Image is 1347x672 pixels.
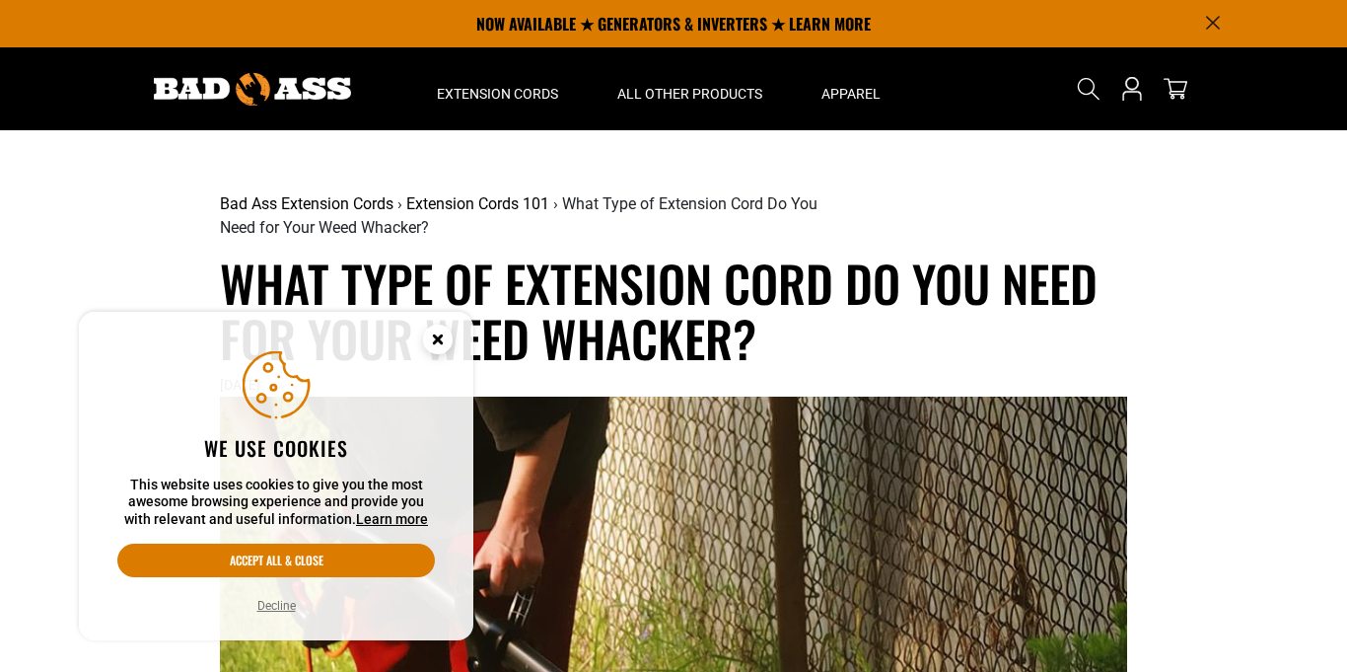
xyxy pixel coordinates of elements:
[154,73,351,106] img: Bad Ass Extension Cords
[251,596,302,616] button: Decline
[220,192,824,240] nav: breadcrumbs
[821,85,881,103] span: Apparel
[220,255,1127,365] h1: What Type of Extension Cord Do You Need for Your Weed Whacker?
[617,85,762,103] span: All Other Products
[1073,73,1104,105] summary: Search
[79,312,473,641] aside: Cookie Consent
[553,194,558,213] span: ›
[117,477,435,529] p: This website uses cookies to give you the most awesome browsing experience and provide you with r...
[437,85,558,103] span: Extension Cords
[356,511,428,527] a: Learn more
[792,47,910,130] summary: Apparel
[397,194,402,213] span: ›
[588,47,792,130] summary: All Other Products
[406,194,549,213] a: Extension Cords 101
[407,47,588,130] summary: Extension Cords
[220,194,393,213] a: Bad Ass Extension Cords
[117,544,435,577] button: Accept all & close
[117,435,435,461] h2: We use cookies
